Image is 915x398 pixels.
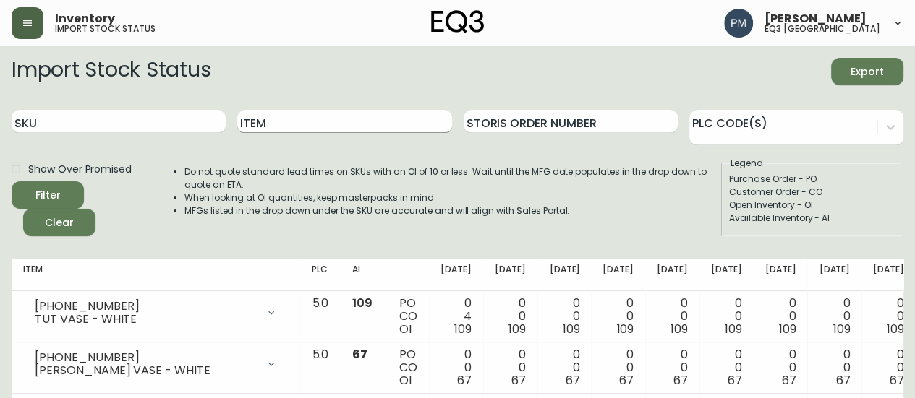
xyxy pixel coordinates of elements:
[549,297,580,336] div: 0 0
[441,348,472,387] div: 0 0
[184,191,720,204] li: When looking at OI quantities, keep masterpacks in mind.
[765,348,796,387] div: 0 0
[782,372,796,389] span: 67
[729,157,765,170] legend: Legend
[807,259,861,291] th: [DATE]
[23,297,289,329] div: [PHONE_NUMBER]TUT VASE - WHITE
[454,321,472,337] span: 109
[729,212,894,225] div: Available Inventory - AI
[728,372,742,389] span: 67
[873,297,904,336] div: 0 0
[300,259,341,291] th: PLC
[495,348,526,387] div: 0 0
[831,58,903,85] button: Export
[616,321,634,337] span: 109
[765,297,796,336] div: 0 0
[511,372,526,389] span: 67
[399,348,417,387] div: PO CO
[457,372,472,389] span: 67
[399,372,412,389] span: OI
[12,58,210,85] h2: Import Stock Status
[431,10,485,33] img: logo
[645,259,699,291] th: [DATE]
[819,348,850,387] div: 0 0
[341,259,388,291] th: AI
[35,300,257,313] div: [PHONE_NUMBER]
[657,348,688,387] div: 0 0
[699,259,754,291] th: [DATE]
[603,297,634,336] div: 0 0
[352,346,367,363] span: 67
[819,297,850,336] div: 0 0
[352,295,373,311] span: 109
[779,321,796,337] span: 109
[711,348,742,387] div: 0 0
[55,25,156,33] h5: import stock status
[887,321,904,337] span: 109
[23,348,289,380] div: [PHONE_NUMBER][PERSON_NAME] VASE - WHITE
[591,259,645,291] th: [DATE]
[843,63,892,81] span: Export
[23,209,95,236] button: Clear
[28,162,132,177] span: Show Over Promised
[508,321,526,337] span: 109
[833,321,850,337] span: 109
[657,297,688,336] div: 0 0
[725,321,742,337] span: 109
[12,181,84,209] button: Filter
[35,186,61,204] div: Filter
[673,372,688,389] span: 67
[754,259,808,291] th: [DATE]
[729,186,894,199] div: Customer Order - CO
[483,259,537,291] th: [DATE]
[724,9,753,38] img: 0a7c5790205149dfd4c0ba0a3a48f705
[765,25,880,33] h5: eq3 [GEOGRAPHIC_DATA]
[729,199,894,212] div: Open Inventory - OI
[441,297,472,336] div: 0 4
[399,297,417,336] div: PO CO
[495,297,526,336] div: 0 0
[711,297,742,336] div: 0 0
[184,204,720,217] li: MFGs listed in the drop down under the SKU are accurate and will align with Sales Portal.
[55,13,115,25] span: Inventory
[765,13,867,25] span: [PERSON_NAME]
[35,364,257,377] div: [PERSON_NAME] VASE - WHITE
[835,372,850,389] span: 67
[890,372,904,389] span: 67
[184,165,720,191] li: Do not quote standard lead times on SKUs with an OI of 10 or less. Wait until the MFG date popula...
[603,348,634,387] div: 0 0
[12,259,300,291] th: Item
[729,173,894,186] div: Purchase Order - PO
[563,321,580,337] span: 109
[549,348,580,387] div: 0 0
[429,259,483,291] th: [DATE]
[399,321,412,337] span: OI
[35,214,84,232] span: Clear
[619,372,634,389] span: 67
[671,321,688,337] span: 109
[300,342,341,394] td: 5.0
[873,348,904,387] div: 0 0
[35,351,257,364] div: [PHONE_NUMBER]
[300,291,341,342] td: 5.0
[566,372,580,389] span: 67
[35,313,257,326] div: TUT VASE - WHITE
[537,259,592,291] th: [DATE]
